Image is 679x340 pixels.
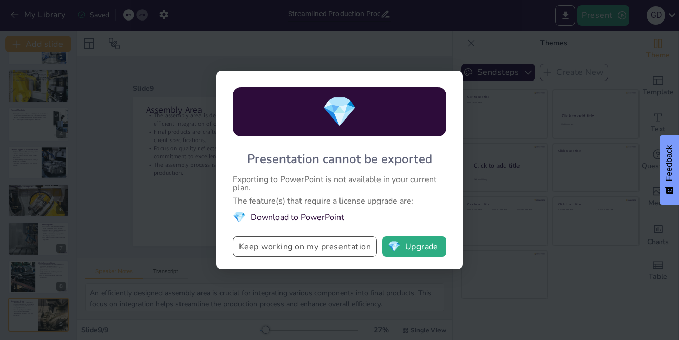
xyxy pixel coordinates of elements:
div: Exporting to PowerPoint is not available in your current plan. [233,175,446,192]
div: Presentation cannot be exported [247,151,432,167]
span: diamond [322,92,357,132]
button: diamondUpgrade [382,236,446,257]
div: The feature(s) that require a license upgrade are: [233,197,446,205]
span: diamond [388,242,401,252]
span: diamond [233,210,246,224]
li: Download to PowerPoint [233,210,446,224]
span: Feedback [665,145,674,181]
button: Feedback - Show survey [660,135,679,205]
button: Keep working on my presentation [233,236,377,257]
